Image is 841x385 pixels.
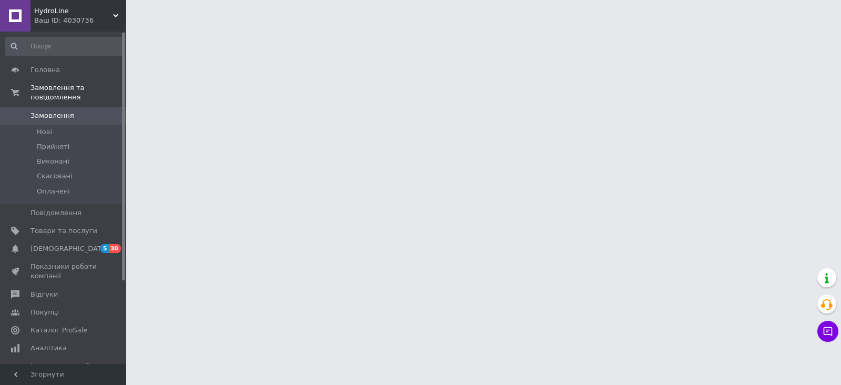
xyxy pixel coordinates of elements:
[817,321,838,342] button: Чат з покупцем
[30,262,97,281] span: Показники роботи компанії
[37,187,70,196] span: Оплачені
[30,308,59,317] span: Покупці
[5,37,124,56] input: Пошук
[30,65,60,75] span: Головна
[37,171,73,181] span: Скасовані
[30,244,108,254] span: [DEMOGRAPHIC_DATA]
[30,290,58,299] span: Відгуки
[30,343,67,353] span: Аналітика
[30,326,87,335] span: Каталог ProSale
[100,244,109,253] span: 5
[30,208,81,218] span: Повідомлення
[30,226,97,236] span: Товари та послуги
[34,6,113,16] span: HydroLine
[30,361,97,380] span: Інструменти веб-майстра та SEO
[37,142,69,151] span: Прийняті
[37,157,69,166] span: Виконані
[30,83,126,102] span: Замовлення та повідомлення
[30,111,74,120] span: Замовлення
[109,244,121,253] span: 30
[34,16,126,25] div: Ваш ID: 4030736
[37,127,52,137] span: Нові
